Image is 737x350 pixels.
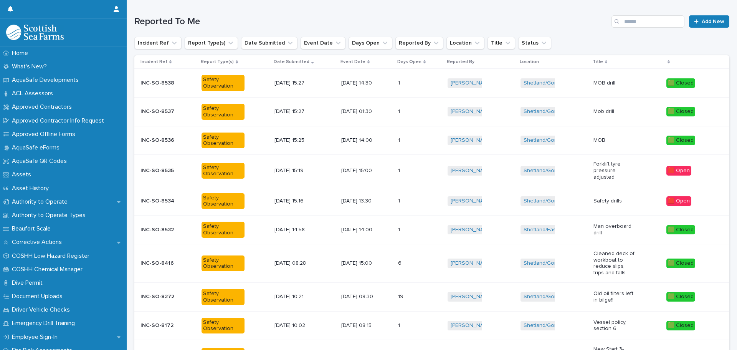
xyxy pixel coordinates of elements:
[140,196,176,204] p: INC-SO-8534
[341,108,384,115] p: [DATE] 01:30
[9,185,55,192] p: Asset History
[593,161,636,180] p: Forklift tyre pressure adjusted
[9,239,68,246] p: Corrective Actions
[341,322,384,329] p: [DATE] 08:15
[140,107,176,115] p: INC-SO-8537
[140,166,175,174] p: INC-SO-8535
[666,225,695,235] div: 🟩 Closed
[349,37,392,49] button: Days Open
[341,260,384,267] p: [DATE] 15:00
[398,78,402,86] p: 1
[274,137,317,144] p: [DATE] 15:25
[451,260,492,267] a: [PERSON_NAME]
[274,108,317,115] p: [DATE] 15:27
[611,15,684,28] input: Search
[9,252,96,260] p: COSHH Low Hazard Register
[341,80,384,86] p: [DATE] 14:30
[134,244,729,282] tr: INC-SO-8416INC-SO-8416 Safety Observation[DATE] 08:28[DATE] 15:0066 [PERSON_NAME] Shetland/Gonfir...
[134,97,729,126] tr: INC-SO-8537INC-SO-8537 Safety Observation[DATE] 15:27[DATE] 01:3011 [PERSON_NAME] Shetland/Gonfir...
[398,107,402,115] p: 1
[666,136,695,145] div: 🟩 Closed
[593,108,636,115] p: Mob drill
[447,58,474,66] p: Reported By
[9,131,81,138] p: Approved Offline Forms
[301,37,345,49] button: Event Date
[9,90,59,97] p: ACL Assessors
[9,171,37,178] p: Assets
[202,318,244,334] div: Safety Observation
[451,168,492,174] a: [PERSON_NAME]
[241,37,297,49] button: Date Submitted
[397,58,421,66] p: Days Open
[340,58,365,66] p: Event Date
[524,168,596,174] a: Shetland/Gonfirth Shorebase
[593,137,636,144] p: MOB
[593,223,636,236] p: Man overboard drill
[202,163,244,179] div: Safety Observation
[487,37,515,49] button: Title
[524,198,596,204] a: Shetland/Gonfirth Shorebase
[451,294,492,300] a: [PERSON_NAME]
[9,198,74,206] p: Authority to Operate
[9,144,66,151] p: AquaSafe eForms
[202,104,244,120] div: Safety Observation
[202,133,244,149] div: Safety Observation
[341,227,384,233] p: [DATE] 14:00
[134,311,729,340] tr: INC-SO-8172INC-SO-8172 Safety Observation[DATE] 10:02[DATE] 08:1511 [PERSON_NAME] Shetland/Gonfir...
[140,292,176,300] p: INC-SO-8272
[274,168,317,174] p: [DATE] 15:19
[524,108,596,115] a: Shetland/Gonfirth Shorebase
[134,69,729,98] tr: INC-SO-8538INC-SO-8538 Safety Observation[DATE] 15:27[DATE] 14:3011 [PERSON_NAME] Shetland/Gonfir...
[446,37,484,49] button: Location
[9,225,57,232] p: Beaufort Scale
[202,193,244,209] div: Safety Observation
[341,294,384,300] p: [DATE] 08:30
[593,290,636,304] p: Old oil filters left in bilge!!
[451,227,492,233] a: [PERSON_NAME]
[398,259,403,267] p: 6
[398,321,402,329] p: 1
[134,126,729,155] tr: INC-SO-8536INC-SO-8536 Safety Observation[DATE] 15:25[DATE] 14:0011 [PERSON_NAME] Shetland/Gonfir...
[666,196,691,206] div: 🟥 Open
[9,63,53,70] p: What's New?
[134,216,729,244] tr: INC-SO-8532INC-SO-8532 Safety Observation[DATE] 14:58[DATE] 14:0011 [PERSON_NAME] Shetland/East o...
[9,306,76,314] p: Driver Vehicle Checks
[274,227,317,233] p: [DATE] 14:58
[140,259,175,267] p: INC-SO-8416
[134,16,608,27] h1: Reported To Me
[6,25,64,40] img: bPIBxiqnSb2ggTQWdOVV
[518,37,551,49] button: Status
[274,322,317,329] p: [DATE] 10:02
[524,137,596,144] a: Shetland/Gonfirth Shorebase
[451,108,492,115] a: [PERSON_NAME]
[451,322,492,329] a: [PERSON_NAME]
[593,58,603,66] p: Title
[9,293,69,300] p: Document Uploads
[398,166,402,174] p: 1
[593,198,636,204] p: Safety drills
[140,78,176,86] p: INC-SO-8538
[593,250,636,276] p: Cleaned deck of workboat to reduce slips, trips and falls
[9,50,34,57] p: Home
[140,136,176,144] p: INC-SO-8536
[395,37,443,49] button: Reported By
[134,37,182,49] button: Incident Ref
[524,294,596,300] a: Shetland/Gonfirth Shorebase
[134,187,729,216] tr: INC-SO-8534INC-SO-8534 Safety Observation[DATE] 15:16[DATE] 13:3011 [PERSON_NAME] Shetland/Gonfir...
[593,319,636,332] p: Vessel policy, section 6
[666,166,691,176] div: 🟥 Open
[524,80,596,86] a: Shetland/Gonfirth Shorebase
[134,155,729,187] tr: INC-SO-8535INC-SO-8535 Safety Observation[DATE] 15:19[DATE] 15:0011 [PERSON_NAME] Shetland/Gonfir...
[140,321,175,329] p: INC-SO-8172
[274,198,317,204] p: [DATE] 15:16
[9,76,85,84] p: AquaSafe Developments
[341,168,384,174] p: [DATE] 15:00
[9,158,73,165] p: AquaSafe QR Codes
[666,292,695,302] div: 🟩 Closed
[9,212,92,219] p: Authority to Operate Types
[202,75,244,91] div: Safety Observation
[689,15,729,28] a: Add New
[520,58,539,66] p: Location
[201,58,234,66] p: Report Type(s)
